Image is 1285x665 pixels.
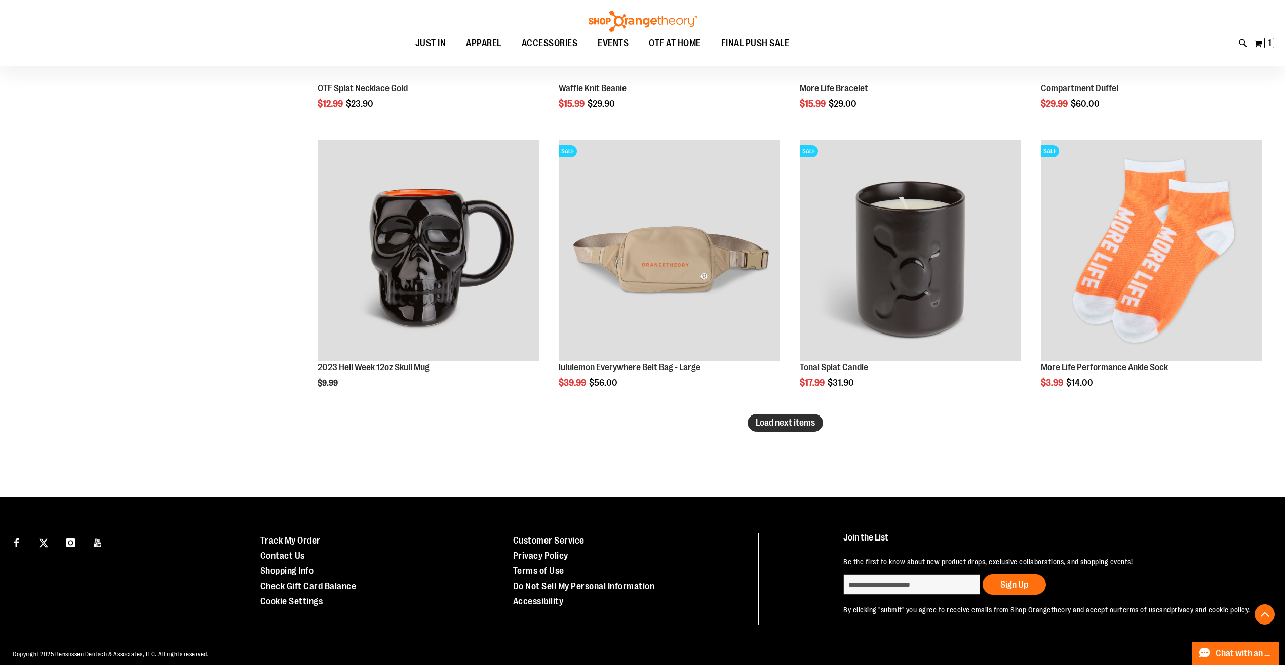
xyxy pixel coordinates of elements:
span: ACCESSORIES [522,32,578,55]
span: $12.99 [318,99,344,109]
img: Product image for lululemon Everywhere Belt Bag Large [559,140,780,361]
span: $29.99 [1041,99,1069,109]
span: $9.99 [318,379,339,388]
span: OTF AT HOME [649,32,701,55]
a: Shopping Info [260,566,314,576]
a: privacy and cookie policy. [1171,606,1250,614]
img: Shop Orangetheory [587,11,698,32]
button: Sign Up [983,574,1046,595]
a: Accessibility [513,596,564,606]
p: By clicking "submit" you agree to receive emails from Shop Orangetheory and accept our and [843,605,1257,615]
span: EVENTS [598,32,629,55]
a: Product image for More Life Performance Ankle SockSALE [1041,140,1262,363]
a: Product image for lululemon Everywhere Belt Bag LargeSALE [559,140,780,363]
span: $56.00 [589,378,619,388]
div: product [313,135,544,414]
span: $17.99 [800,378,826,388]
a: Contact Us [260,551,305,561]
a: Customer Service [513,535,585,546]
span: SALE [1041,145,1059,157]
a: OTF AT HOME [639,32,711,55]
a: Visit our Youtube page [89,533,107,551]
a: Visit our X page [35,533,53,551]
button: Chat with an Expert [1192,642,1279,665]
span: Sign Up [1000,579,1028,590]
button: Load next items [748,414,823,432]
span: APPAREL [466,32,501,55]
div: product [554,135,785,414]
a: Check Gift Card Balance [260,581,357,591]
a: 2023 Hell Week 12oz Skull Mug [318,362,430,372]
a: APPAREL [456,32,512,55]
span: $3.99 [1041,378,1065,388]
a: EVENTS [588,32,639,55]
img: Product image for More Life Performance Ankle Sock [1041,140,1262,361]
a: Cookie Settings [260,596,323,606]
a: Product image for Tonal Splat CandleSALE [800,140,1021,363]
span: $15.99 [559,99,586,109]
a: Compartment Duffel [1041,83,1118,93]
a: Terms of Use [513,566,564,576]
span: Load next items [756,418,815,428]
a: More Life Bracelet [800,83,868,93]
button: Back To Top [1255,604,1275,625]
div: product [795,135,1026,414]
a: Visit our Instagram page [62,533,80,551]
span: $14.00 [1066,378,1095,388]
a: Track My Order [260,535,321,546]
h4: Join the List [843,533,1257,552]
span: $23.90 [346,99,375,109]
a: OTF Splat Necklace Gold [318,83,408,93]
span: $39.99 [559,378,588,388]
a: terms of use [1120,606,1159,614]
span: JUST IN [415,32,446,55]
img: Twitter [39,538,48,548]
span: Copyright 2025 Bensussen Deutsch & Associates, LLC. All rights reserved. [13,651,209,658]
div: product [1036,135,1267,414]
a: lululemon Everywhere Belt Bag - Large [559,362,700,372]
a: Product image for Hell Week 12oz Skull Mug [318,140,539,363]
span: $60.00 [1071,99,1101,109]
span: $15.99 [800,99,827,109]
span: $31.90 [828,378,855,388]
span: SALE [800,145,818,157]
a: Waffle Knit Beanie [559,83,627,93]
img: Product image for Tonal Splat Candle [800,140,1021,361]
input: enter email [843,574,980,595]
a: ACCESSORIES [512,32,588,55]
span: Chat with an Expert [1216,649,1273,658]
span: FINAL PUSH SALE [721,32,790,55]
a: Tonal Splat Candle [800,362,868,372]
span: 1 [1268,38,1271,48]
a: Do Not Sell My Personal Information [513,581,655,591]
img: Product image for Hell Week 12oz Skull Mug [318,140,539,361]
p: Be the first to know about new product drops, exclusive collaborations, and shopping events! [843,557,1257,567]
span: SALE [559,145,577,157]
a: JUST IN [405,32,456,55]
a: FINAL PUSH SALE [711,32,800,55]
a: More Life Performance Ankle Sock [1041,362,1168,372]
span: $29.90 [588,99,616,109]
a: Privacy Policy [513,551,568,561]
a: Visit our Facebook page [8,533,25,551]
span: $29.00 [829,99,858,109]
